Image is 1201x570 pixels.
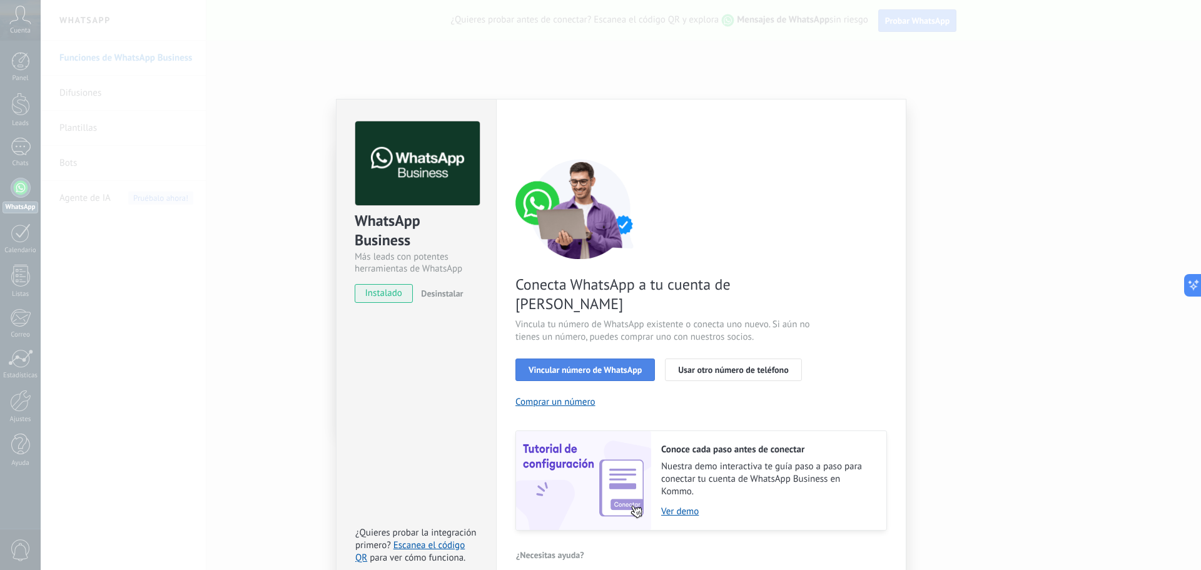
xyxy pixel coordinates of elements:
img: connect number [515,159,647,259]
button: Usar otro número de teléfono [665,359,801,381]
img: logo_main.png [355,121,480,206]
button: Vincular número de WhatsApp [515,359,655,381]
h2: Conoce cada paso antes de conectar [661,444,874,455]
span: Conecta WhatsApp a tu cuenta de [PERSON_NAME] [515,275,813,313]
button: Desinstalar [416,284,463,303]
span: para ver cómo funciona. [370,552,465,564]
button: ¿Necesitas ayuda? [515,546,585,564]
span: Vincular número de WhatsApp [529,365,642,374]
div: WhatsApp Business [355,211,478,251]
span: ¿Quieres probar la integración primero? [355,527,477,551]
span: Usar otro número de teléfono [678,365,788,374]
div: Más leads con potentes herramientas de WhatsApp [355,251,478,275]
span: Vincula tu número de WhatsApp existente o conecta uno nuevo. Si aún no tienes un número, puedes c... [515,318,813,344]
a: Ver demo [661,506,874,517]
span: ¿Necesitas ayuda? [516,551,584,559]
span: Desinstalar [421,288,463,299]
span: instalado [355,284,412,303]
a: Escanea el código QR [355,539,465,564]
button: Comprar un número [515,396,595,408]
span: Nuestra demo interactiva te guía paso a paso para conectar tu cuenta de WhatsApp Business en Kommo. [661,461,874,498]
